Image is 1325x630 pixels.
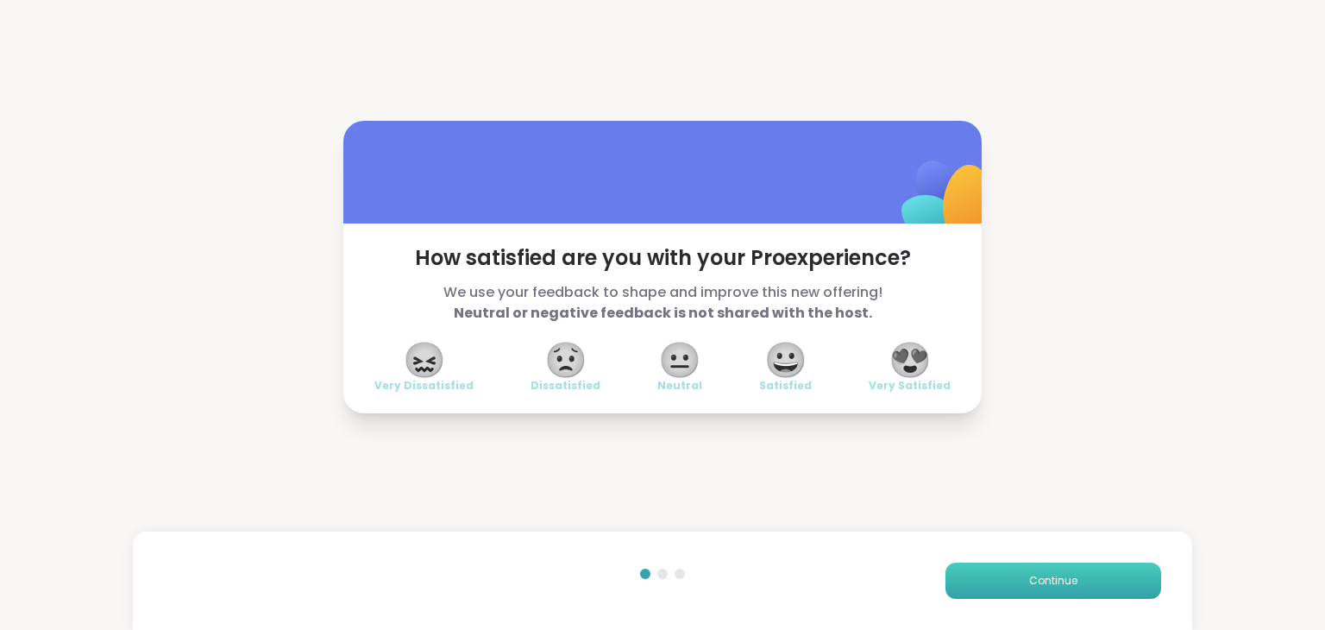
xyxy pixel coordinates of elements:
span: Satisfied [759,379,812,393]
span: How satisfied are you with your Pro experience? [374,244,951,272]
span: Very Dissatisfied [374,379,474,393]
span: Continue [1029,573,1077,589]
span: Dissatisfied [531,379,600,393]
button: Continue [945,563,1161,599]
span: 😀 [764,344,807,375]
span: 😐 [658,344,701,375]
span: Very Satisfied [869,379,951,393]
span: 😟 [544,344,587,375]
b: Neutral or negative feedback is not shared with the host. [454,303,872,323]
span: 😍 [889,344,932,375]
img: ShareWell Logomark [861,116,1033,287]
span: 😖 [403,344,446,375]
span: We use your feedback to shape and improve this new offering! [374,282,951,324]
span: Neutral [657,379,702,393]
